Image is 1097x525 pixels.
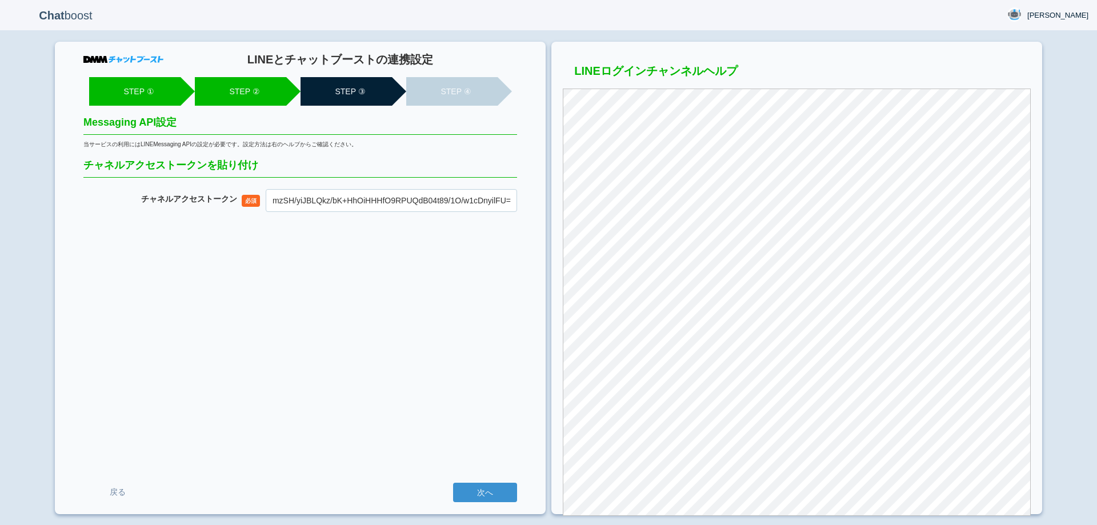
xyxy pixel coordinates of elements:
img: User Image [1007,7,1022,22]
img: DMMチャットブースト [83,56,163,63]
li: STEP ① [89,77,181,106]
h2: チャネルアクセストークンを貼り付け [83,160,517,178]
input: 次へ [453,483,517,502]
li: STEP ③ [301,77,392,106]
span: [PERSON_NAME] [1027,10,1088,21]
h1: LINEとチャットブーストの連携設定 [163,53,517,66]
div: 当サービスの利用にはLINEMessaging APIの設定が必要です。設定方法は右のヘルプからご確認ください。 [83,141,517,149]
h3: LINEログインチャンネルヘルプ [563,65,1031,83]
span: 必須 [242,195,260,207]
p: boost [9,1,123,30]
h2: Messaging API設定 [83,117,517,135]
b: Chat [39,9,64,22]
li: STEP ④ [406,77,498,106]
input: xxxxxx [266,189,517,212]
label: チャネル アクセストークン [141,194,237,204]
li: STEP ② [195,77,286,106]
a: 戻る [83,482,152,503]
